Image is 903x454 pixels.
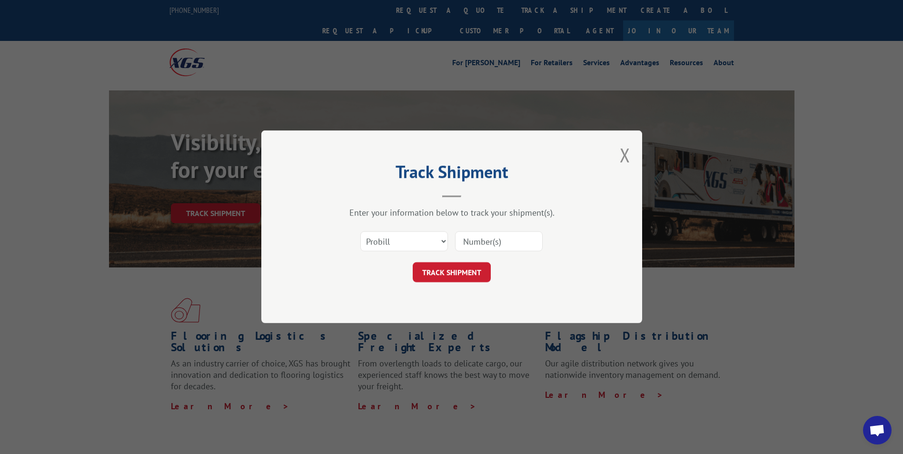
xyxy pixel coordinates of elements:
[309,165,595,183] h2: Track Shipment
[863,416,892,444] div: Open chat
[620,142,630,168] button: Close modal
[309,207,595,218] div: Enter your information below to track your shipment(s).
[413,263,491,283] button: TRACK SHIPMENT
[455,232,543,252] input: Number(s)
